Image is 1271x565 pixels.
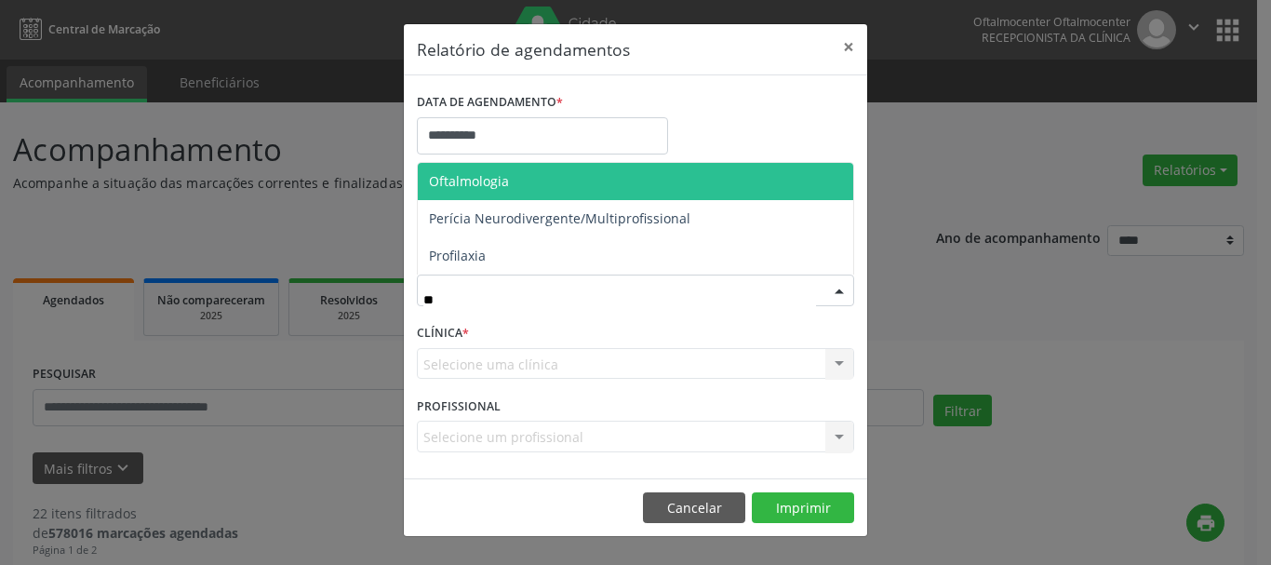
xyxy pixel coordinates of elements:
span: Perícia Neurodivergente/Multiprofissional [429,209,690,227]
button: Close [830,24,867,70]
label: DATA DE AGENDAMENTO [417,88,563,117]
label: PROFISSIONAL [417,392,501,421]
span: Oftalmologia [429,172,509,190]
span: Profilaxia [429,247,486,264]
button: Cancelar [643,492,745,524]
h5: Relatório de agendamentos [417,37,630,61]
button: Imprimir [752,492,854,524]
label: CLÍNICA [417,319,469,348]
